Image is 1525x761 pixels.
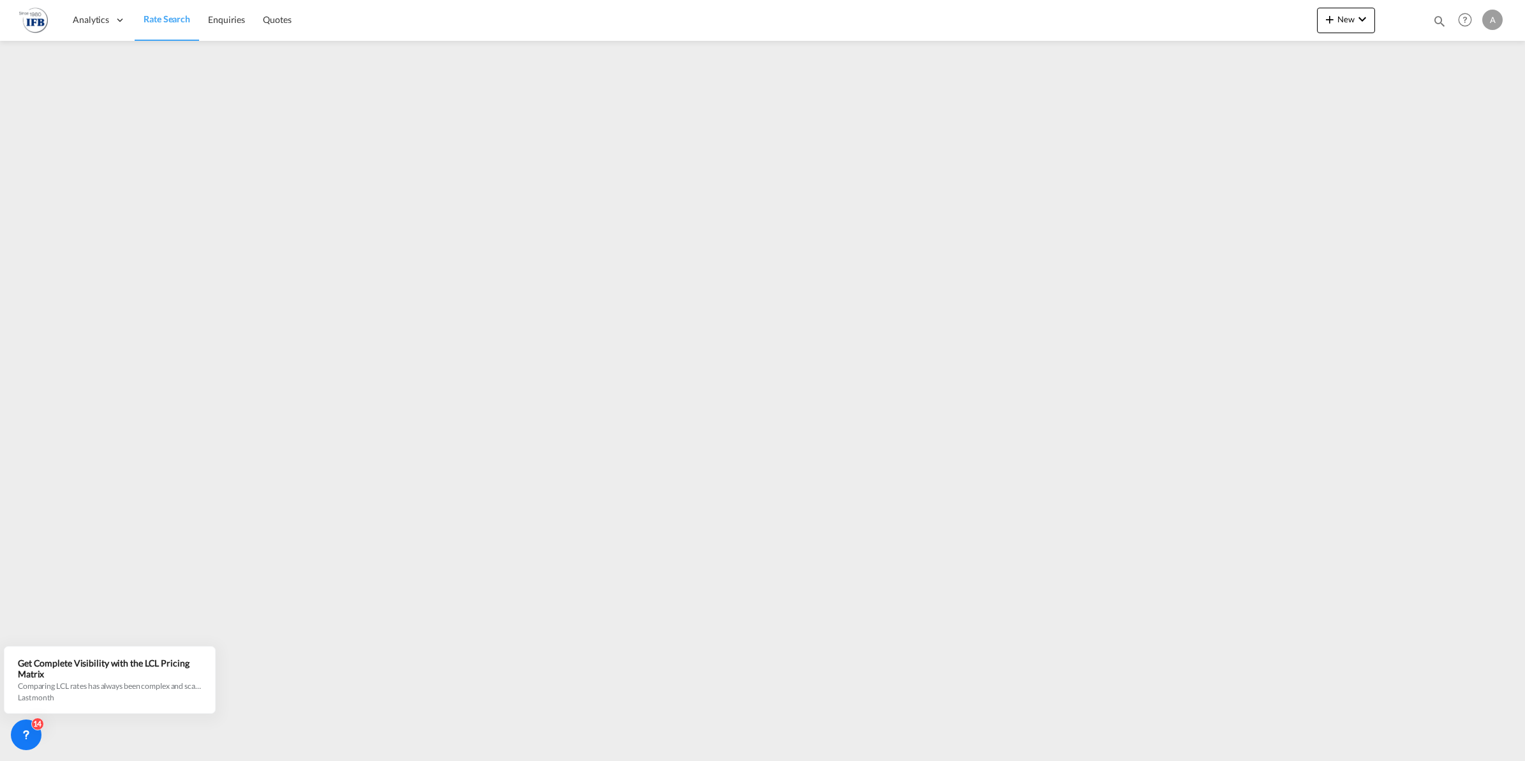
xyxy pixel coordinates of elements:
[1432,14,1447,28] md-icon: icon-magnify
[1317,8,1375,33] button: icon-plus 400-fgNewicon-chevron-down
[1432,14,1447,33] div: icon-magnify
[1454,9,1476,31] span: Help
[1482,10,1503,30] div: A
[1322,11,1337,27] md-icon: icon-plus 400-fg
[73,13,109,26] span: Analytics
[208,14,245,25] span: Enquiries
[1322,14,1370,24] span: New
[19,6,48,34] img: de31bbe0256b11eebba44b54815f083d.png
[1355,11,1370,27] md-icon: icon-chevron-down
[263,14,291,25] span: Quotes
[144,13,190,24] span: Rate Search
[1454,9,1482,32] div: Help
